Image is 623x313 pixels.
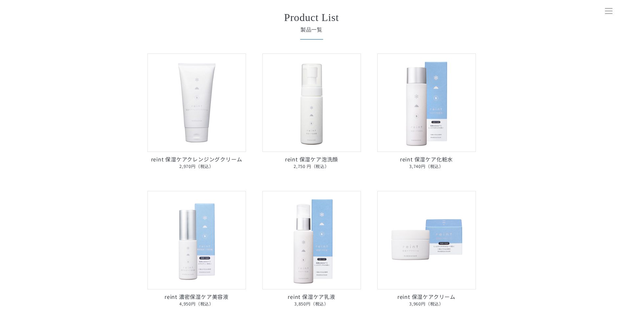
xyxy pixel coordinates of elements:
[147,191,246,307] a: reint 濃密保湿ケア美容液 reint 濃密保湿ケア美容液4,950円（税込）
[147,191,246,289] img: reint 濃密保湿ケア美容液
[377,293,476,307] p: reint 保湿ケアクリーム
[262,53,361,152] img: reint 保湿ケア泡洗顔
[377,301,476,307] span: 3,960円（税込）
[262,191,361,289] img: reint 保湿ケア乳液
[147,53,246,170] a: reint 保湿ケアクレンジングクリーム reint 保湿ケアクレンジングクリーム2,970円（税込）
[377,155,476,170] p: reint 保湿ケア化粧水
[377,191,476,289] img: reint 保湿ケアクリーム
[147,155,246,170] p: reint 保湿ケアクレンジングクリーム
[164,12,459,23] h2: Product List
[147,53,246,152] img: reint 保湿ケアクレンジングクリーム
[164,26,459,34] span: 製品一覧
[147,293,246,307] p: reint 濃密保湿ケア美容液
[147,163,246,170] span: 2,970円（税込）
[377,53,476,170] a: reint 保湿ケア化粧水 reint 保湿ケア化粧水3,740円（税込）
[262,163,361,170] span: 2,750 円（税込）
[262,53,361,170] a: reint 保湿ケア泡洗顔 reint 保湿ケア泡洗顔2,750 円（税込）
[262,155,361,170] p: reint 保湿ケア泡洗顔
[377,53,476,152] img: reint 保湿ケア化粧水
[262,191,361,307] a: reint 保湿ケア乳液 reint 保湿ケア乳液3,850円（税込）
[377,163,476,170] span: 3,740円（税込）
[262,301,361,307] span: 3,850円（税込）
[262,293,361,307] p: reint 保湿ケア乳液
[377,191,476,307] a: reint 保湿ケアクリーム reint 保湿ケアクリーム3,960円（税込）
[147,301,246,307] span: 4,950円（税込）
